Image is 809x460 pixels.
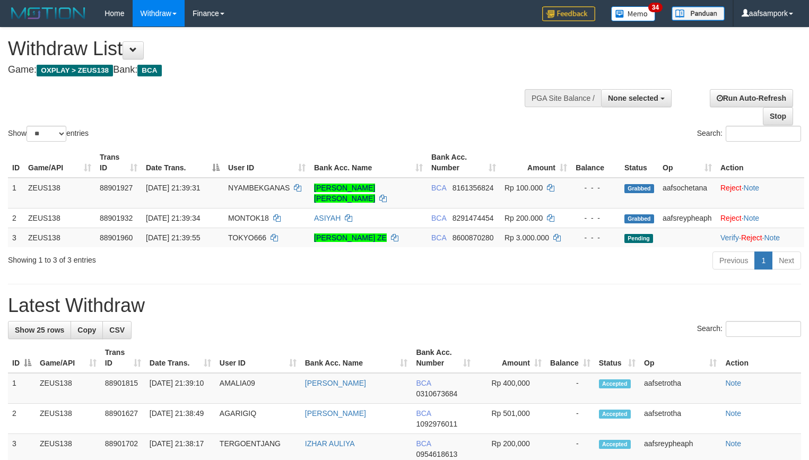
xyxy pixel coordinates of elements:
[624,214,654,223] span: Grabbed
[24,208,95,228] td: ZEUS138
[620,147,658,178] th: Status
[500,147,571,178] th: Amount: activate to sort column ascending
[8,343,36,373] th: ID: activate to sort column descending
[431,184,446,192] span: BCA
[720,214,742,222] a: Reject
[453,214,494,222] span: Copy 8291474454 to clipboard
[576,232,616,243] div: - - -
[416,379,431,387] span: BCA
[658,208,716,228] td: aafsreypheaph
[215,404,301,434] td: AGARIGIQ
[595,343,640,373] th: Status: activate to sort column ascending
[546,343,595,373] th: Balance: activate to sort column ascending
[101,404,145,434] td: 88901627
[24,147,95,178] th: Game/API: activate to sort column ascending
[542,6,595,21] img: Feedback.jpg
[475,404,546,434] td: Rp 501,000
[764,233,780,242] a: Note
[725,439,741,448] a: Note
[744,184,760,192] a: Note
[475,373,546,404] td: Rp 400,000
[24,178,95,209] td: ZEUS138
[8,404,36,434] td: 2
[301,343,412,373] th: Bank Acc. Name: activate to sort column ascending
[658,147,716,178] th: Op: activate to sort column ascending
[431,214,446,222] span: BCA
[710,89,793,107] a: Run Auto-Refresh
[716,228,804,247] td: · ·
[8,250,329,265] div: Showing 1 to 3 of 3 entries
[77,326,96,334] span: Copy
[8,147,24,178] th: ID
[624,184,654,193] span: Grabbed
[8,228,24,247] td: 3
[725,379,741,387] a: Note
[741,233,762,242] a: Reject
[453,233,494,242] span: Copy 8600870280 to clipboard
[726,321,801,337] input: Search:
[697,126,801,142] label: Search:
[640,343,721,373] th: Op: activate to sort column ascending
[744,214,760,222] a: Note
[145,343,215,373] th: Date Trans.: activate to sort column ascending
[36,404,101,434] td: ZEUS138
[772,251,801,270] a: Next
[546,373,595,404] td: -
[525,89,601,107] div: PGA Site Balance /
[504,214,543,222] span: Rp 200.000
[101,373,145,404] td: 88901815
[416,409,431,418] span: BCA
[416,420,457,428] span: Copy 1092976011 to clipboard
[310,147,427,178] th: Bank Acc. Name: activate to sort column ascending
[8,178,24,209] td: 1
[224,147,310,178] th: User ID: activate to sort column ascending
[453,184,494,192] span: Copy 8161356824 to clipboard
[624,234,653,243] span: Pending
[763,107,793,125] a: Stop
[504,184,543,192] span: Rp 100.000
[716,208,804,228] td: ·
[24,228,95,247] td: ZEUS138
[640,404,721,434] td: aafsetrotha
[720,184,742,192] a: Reject
[314,214,341,222] a: ASIYAH
[215,343,301,373] th: User ID: activate to sort column ascending
[95,147,142,178] th: Trans ID: activate to sort column ascending
[145,373,215,404] td: [DATE] 21:39:10
[228,233,266,242] span: TOKYO666
[36,343,101,373] th: Game/API: activate to sort column ascending
[648,3,663,12] span: 34
[599,379,631,388] span: Accepted
[431,233,446,242] span: BCA
[137,65,161,76] span: BCA
[102,321,132,339] a: CSV
[716,147,804,178] th: Action
[8,126,89,142] label: Show entries
[8,321,71,339] a: Show 25 rows
[142,147,224,178] th: Date Trans.: activate to sort column descending
[100,184,133,192] span: 88901927
[416,389,457,398] span: Copy 0310673684 to clipboard
[599,440,631,449] span: Accepted
[608,94,658,102] span: None selected
[754,251,772,270] a: 1
[576,183,616,193] div: - - -
[215,373,301,404] td: AMALIA09
[416,450,457,458] span: Copy 0954618613 to clipboard
[146,214,200,222] span: [DATE] 21:39:34
[27,126,66,142] select: Showentries
[8,208,24,228] td: 2
[228,214,269,222] span: MONTOK18
[36,373,101,404] td: ZEUS138
[726,126,801,142] input: Search:
[228,184,290,192] span: NYAMBEKGANAS
[504,233,549,242] span: Rp 3.000.000
[416,439,431,448] span: BCA
[146,233,200,242] span: [DATE] 21:39:55
[109,326,125,334] span: CSV
[721,343,801,373] th: Action
[601,89,672,107] button: None selected
[640,373,721,404] td: aafsetrotha
[672,6,725,21] img: panduan.png
[15,326,64,334] span: Show 25 rows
